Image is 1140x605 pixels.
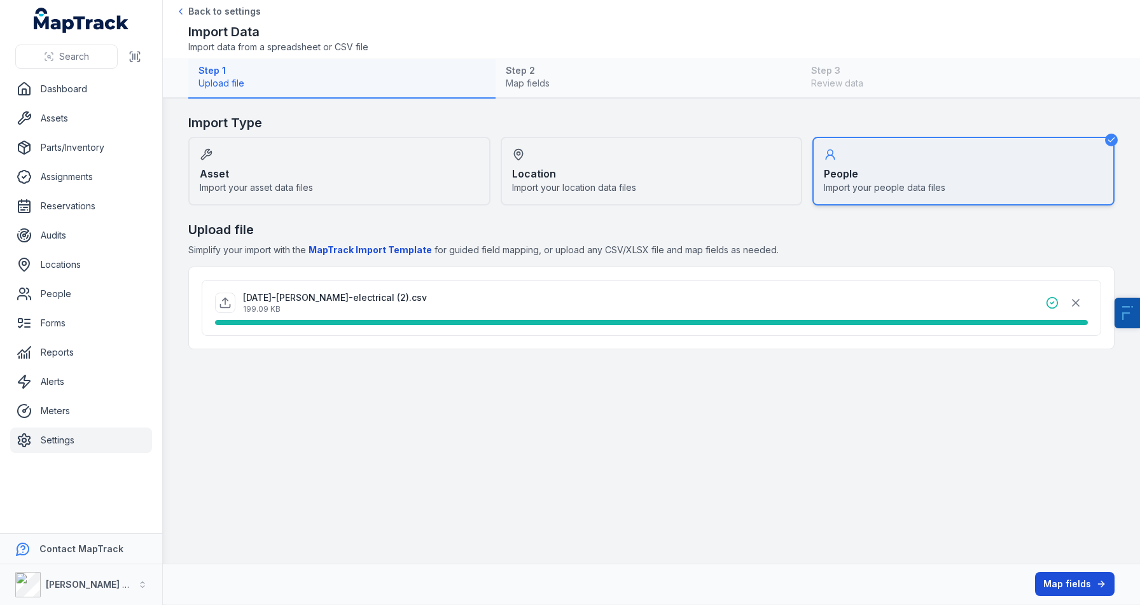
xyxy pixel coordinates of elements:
button: Step 1Upload file [188,59,496,99]
strong: [PERSON_NAME] Electrical [46,579,165,590]
p: [DATE]-[PERSON_NAME]-electrical (2).csv [243,291,427,304]
span: Upload file [198,77,485,90]
span: Map fields [506,77,791,90]
a: Locations [10,252,152,277]
span: Import your asset data files [200,181,313,194]
strong: Asset [200,166,229,181]
b: MapTrack Import Template [309,244,432,255]
p: 199.09 KB [243,304,427,314]
a: Audits [10,223,152,248]
a: Reports [10,340,152,365]
span: Search [59,50,89,63]
strong: Step 1 [198,64,485,77]
a: Assignments [10,164,152,190]
span: Back to settings [188,5,261,18]
a: Settings [10,428,152,453]
span: Import your location data files [512,181,636,194]
a: People [10,281,152,307]
span: Simplify your import with the for guided field mapping, or upload any CSV/XLSX file and map field... [188,244,1115,256]
a: Parts/Inventory [10,135,152,160]
a: Forms [10,310,152,336]
a: Reservations [10,193,152,219]
a: MapTrack [34,8,129,33]
h2: Import Data [188,23,368,41]
span: Import your people data files [824,181,945,194]
a: Meters [10,398,152,424]
button: Map fields [1035,572,1115,596]
button: Search [15,45,118,69]
strong: Contact MapTrack [39,543,123,554]
a: Dashboard [10,76,152,102]
a: Back to settings [176,5,261,18]
strong: People [824,166,858,181]
strong: Step 2 [506,64,791,77]
h2: Upload file [188,221,1115,239]
button: Step 2Map fields [496,59,801,99]
strong: Location [512,166,556,181]
a: Alerts [10,369,152,394]
a: Assets [10,106,152,131]
h2: Import Type [188,114,1115,132]
span: Import data from a spreadsheet or CSV file [188,41,368,53]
